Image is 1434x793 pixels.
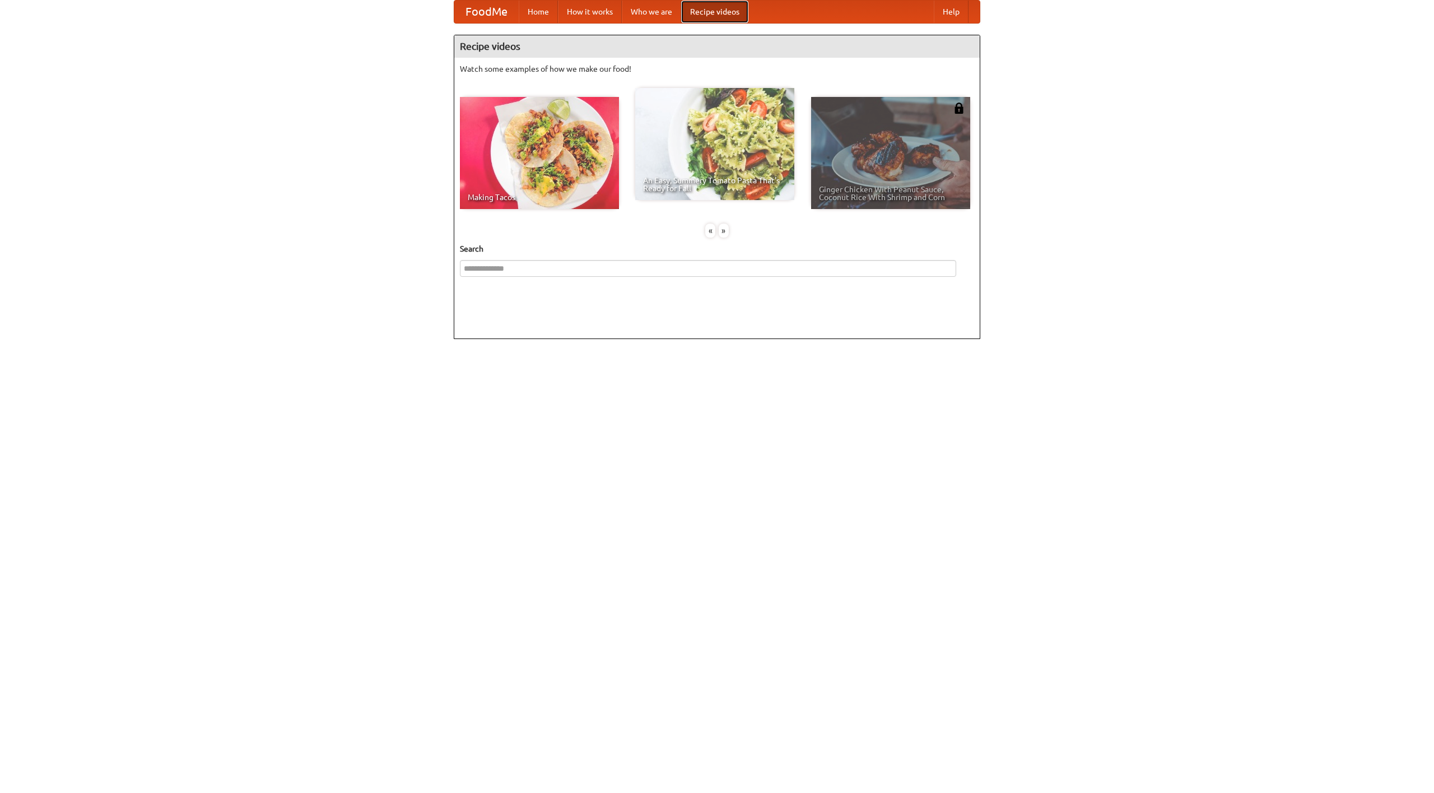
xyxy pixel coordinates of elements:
h4: Recipe videos [454,35,980,58]
p: Watch some examples of how we make our food! [460,63,974,75]
a: Making Tacos [460,97,619,209]
img: 483408.png [953,103,965,114]
a: Home [519,1,558,23]
span: An Easy, Summery Tomato Pasta That's Ready for Fall [643,177,786,192]
a: An Easy, Summery Tomato Pasta That's Ready for Fall [635,88,794,200]
a: Help [934,1,969,23]
a: How it works [558,1,622,23]
div: » [719,224,729,238]
div: « [705,224,715,238]
a: FoodMe [454,1,519,23]
a: Who we are [622,1,681,23]
a: Recipe videos [681,1,748,23]
h5: Search [460,243,974,254]
span: Making Tacos [468,193,611,201]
